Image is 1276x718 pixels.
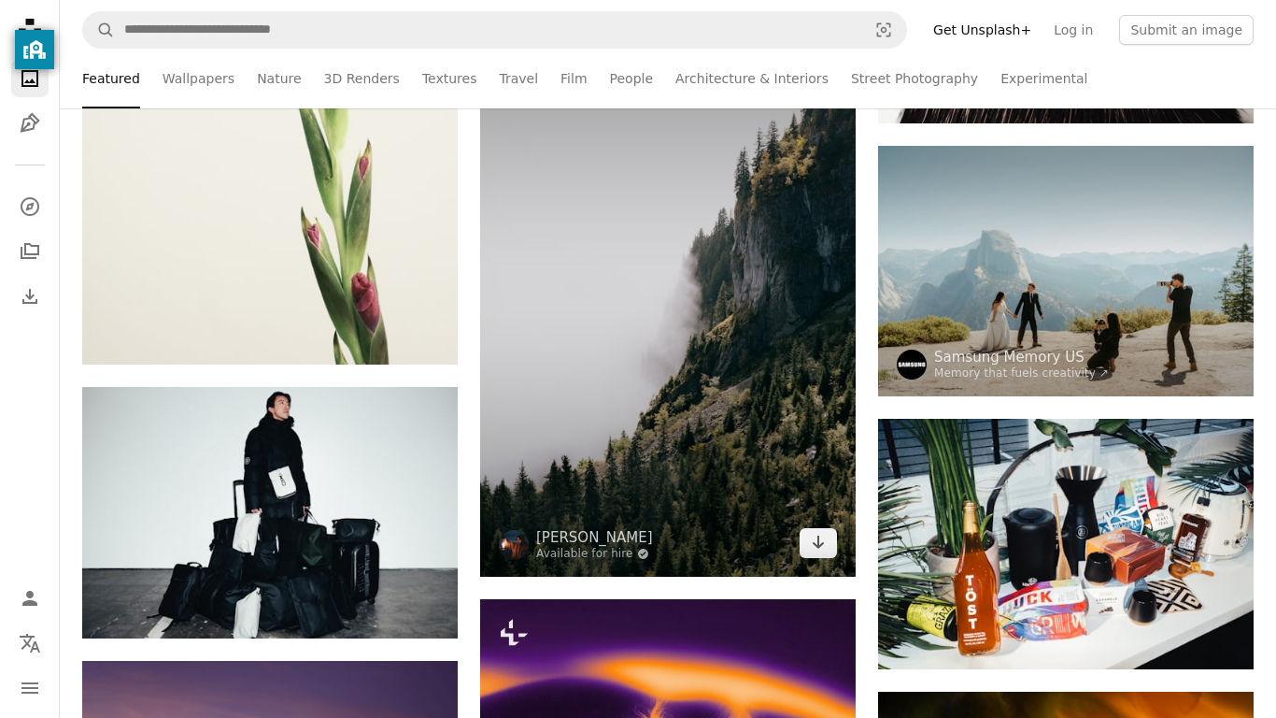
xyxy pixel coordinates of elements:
[922,15,1042,45] a: Get Unsplash+
[11,188,49,225] a: Explore
[675,49,829,108] a: Architecture & Interiors
[536,547,653,562] a: Available for hire
[878,263,1254,280] a: Photographer capturing couple with mountain backdrop
[610,49,654,108] a: People
[480,13,856,577] img: Misty mountain slope covered in evergreen trees.
[934,366,1109,380] a: Memory that fuels creativity ↗
[897,350,927,380] img: Go to Samsung Memory US's profile
[11,233,49,270] a: Collections
[499,49,538,108] a: Travel
[11,278,49,315] a: Download History
[11,11,49,52] a: Home — Unsplash
[861,12,906,48] button: Visual search
[82,11,907,49] form: Find visuals sitewide
[499,530,529,560] img: Go to Andrea Caramello's profile
[11,105,49,142] a: Illustrations
[11,60,49,97] a: Photos
[11,669,49,707] button: Menu
[15,30,54,69] button: privacy banner
[560,49,587,108] a: Film
[422,49,477,108] a: Textures
[163,49,234,108] a: Wallpapers
[480,286,856,303] a: Misty mountain slope covered in evergreen trees.
[1042,15,1104,45] a: Log in
[257,49,301,108] a: Nature
[800,528,837,558] a: Download
[878,146,1254,396] img: Photographer capturing couple with mountain backdrop
[934,348,1109,366] a: Samsung Memory US
[82,504,458,521] a: Man in winter coat surrounded by luggage
[11,580,49,617] a: Log in / Sign up
[536,528,653,547] a: [PERSON_NAME]
[878,419,1254,669] img: Various products and plants arranged on a shelf.
[851,49,978,108] a: Street Photography
[1119,15,1254,45] button: Submit an image
[82,387,458,639] img: Man in winter coat surrounded by luggage
[1000,49,1087,108] a: Experimental
[878,535,1254,552] a: Various products and plants arranged on a shelf.
[11,625,49,662] button: Language
[324,49,400,108] a: 3D Renders
[83,12,115,48] button: Search Unsplash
